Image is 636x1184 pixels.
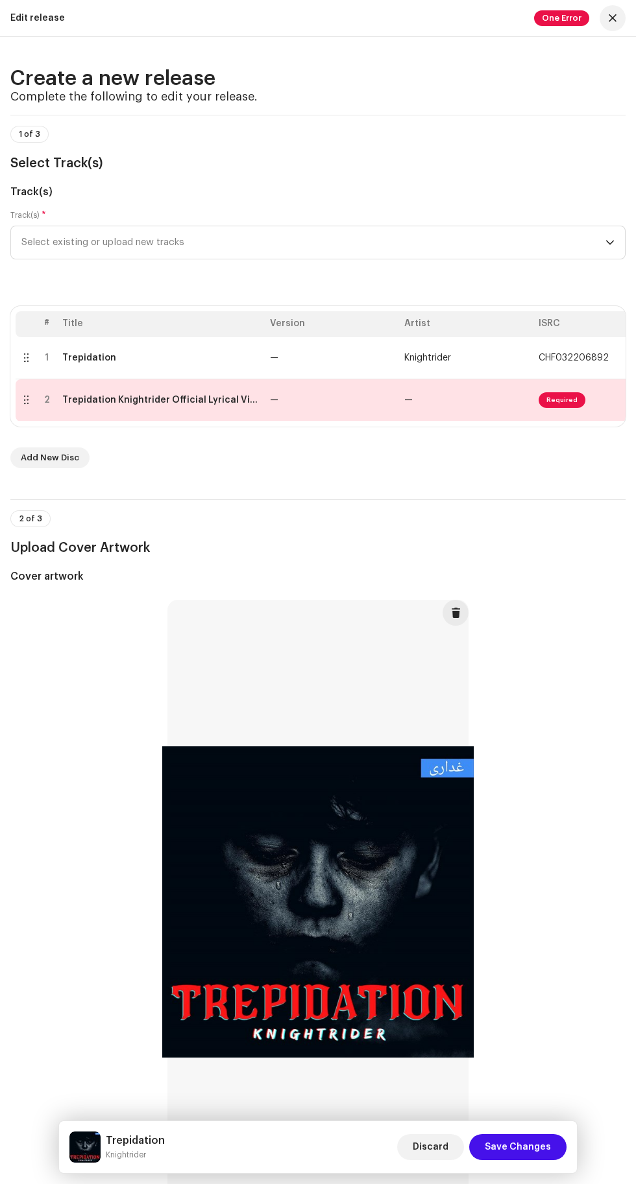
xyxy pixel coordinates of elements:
span: One Error [534,10,589,26]
h5: Track(s) [10,184,626,200]
span: — [404,396,413,405]
span: CHF032206892 [539,353,609,362]
h5: Trepidation [106,1133,165,1148]
button: Add New Disc [10,447,90,468]
h3: Select Track(s) [10,153,626,174]
span: — [270,396,278,405]
span: Knightrider [404,353,451,362]
div: Trepidation Knightrider Official Lyrical Video.wav [62,395,260,405]
span: — [270,353,278,362]
div: Edit release [10,13,65,23]
h5: Cover artwork [10,569,626,584]
button: Discard [397,1134,464,1160]
span: 1 of 3 [19,130,40,138]
span: Discard [413,1134,448,1160]
th: Version [265,311,399,337]
th: Title [57,311,265,337]
label: Track(s) [10,210,46,220]
span: Add New Disc [21,445,79,471]
th: # [36,311,57,337]
span: Required [539,392,585,408]
img: 5729d05b-9dc6-4987-91df-10951b587b6b [69,1131,101,1163]
h2: Create a new release [10,68,626,89]
div: dropdown trigger [605,226,615,259]
span: 2 of 3 [19,515,42,523]
th: Artist [399,311,533,337]
h4: Complete the following to edit your release. [10,89,626,104]
span: Save Changes [485,1134,551,1160]
h3: Upload Cover Artwork [10,538,626,558]
button: Save Changes [469,1134,567,1160]
span: Select existing or upload new tracks [21,226,605,259]
div: Trepidation [62,353,116,363]
small: Trepidation [106,1148,165,1161]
